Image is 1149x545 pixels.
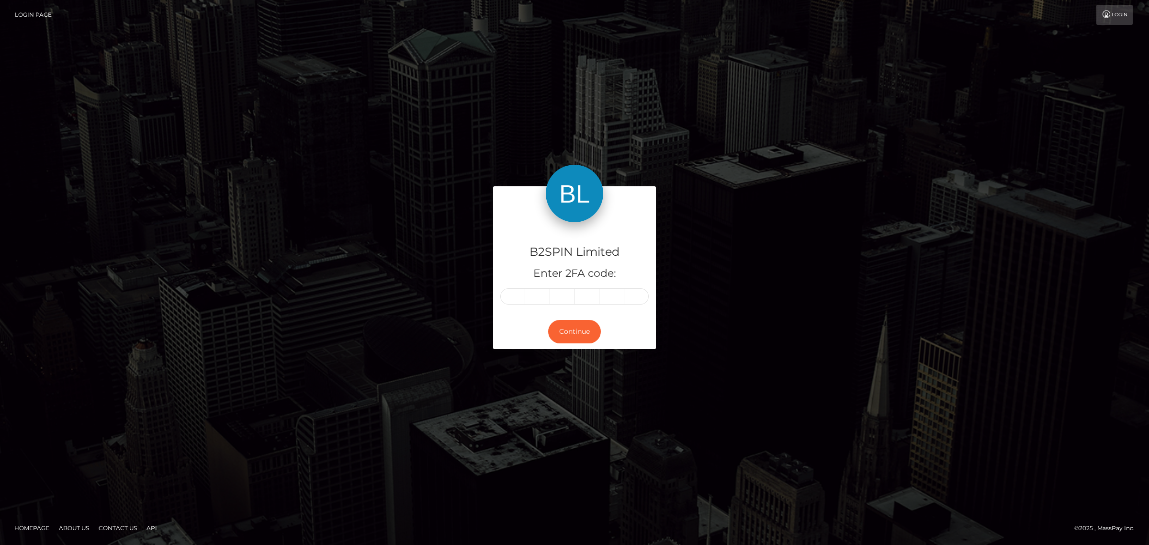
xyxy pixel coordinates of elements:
a: Homepage [11,521,53,535]
h5: Enter 2FA code: [500,266,649,281]
h4: B2SPIN Limited [500,244,649,261]
button: Continue [548,320,601,343]
a: Contact Us [95,521,141,535]
img: B2SPIN Limited [546,165,603,222]
a: Login Page [15,5,52,25]
a: API [143,521,161,535]
a: Login [1096,5,1133,25]
div: © 2025 , MassPay Inc. [1074,523,1142,534]
a: About Us [55,521,93,535]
